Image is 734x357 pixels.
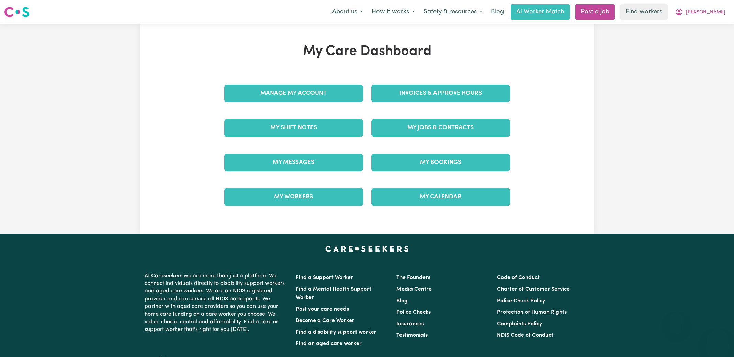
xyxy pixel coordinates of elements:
[296,306,349,312] a: Post your care needs
[396,310,431,315] a: Police Checks
[371,188,510,206] a: My Calendar
[487,4,508,20] a: Blog
[575,4,615,20] a: Post a job
[224,119,363,137] a: My Shift Notes
[224,85,363,102] a: Manage My Account
[296,318,354,323] a: Become a Care Worker
[511,4,570,20] a: AI Worker Match
[224,188,363,206] a: My Workers
[686,9,725,16] span: [PERSON_NAME]
[620,4,668,20] a: Find workers
[497,321,542,327] a: Complaints Policy
[296,330,376,335] a: Find a disability support worker
[396,321,424,327] a: Insurances
[325,246,409,252] a: Careseekers home page
[497,287,570,292] a: Charter of Customer Service
[419,5,487,19] button: Safety & resources
[367,5,419,19] button: How it works
[224,154,363,171] a: My Messages
[296,275,353,280] a: Find a Support Worker
[371,154,510,171] a: My Bookings
[4,6,30,18] img: Careseekers logo
[220,43,514,60] h1: My Care Dashboard
[497,310,567,315] a: Protection of Human Rights
[497,275,540,280] a: Code of Conduct
[497,333,553,338] a: NDIS Code of Conduct
[328,5,367,19] button: About us
[4,4,30,20] a: Careseekers logo
[670,5,730,19] button: My Account
[371,85,510,102] a: Invoices & Approve Hours
[670,313,684,327] iframe: Close message
[145,269,287,336] p: At Careseekers we are more than just a platform. We connect individuals directly to disability su...
[396,275,430,280] a: The Founders
[497,298,545,304] a: Police Check Policy
[707,330,729,352] iframe: Button to launch messaging window
[296,341,362,346] a: Find an aged care worker
[396,333,428,338] a: Testimonials
[396,298,408,304] a: Blog
[296,287,371,300] a: Find a Mental Health Support Worker
[396,287,432,292] a: Media Centre
[371,119,510,137] a: My Jobs & Contracts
